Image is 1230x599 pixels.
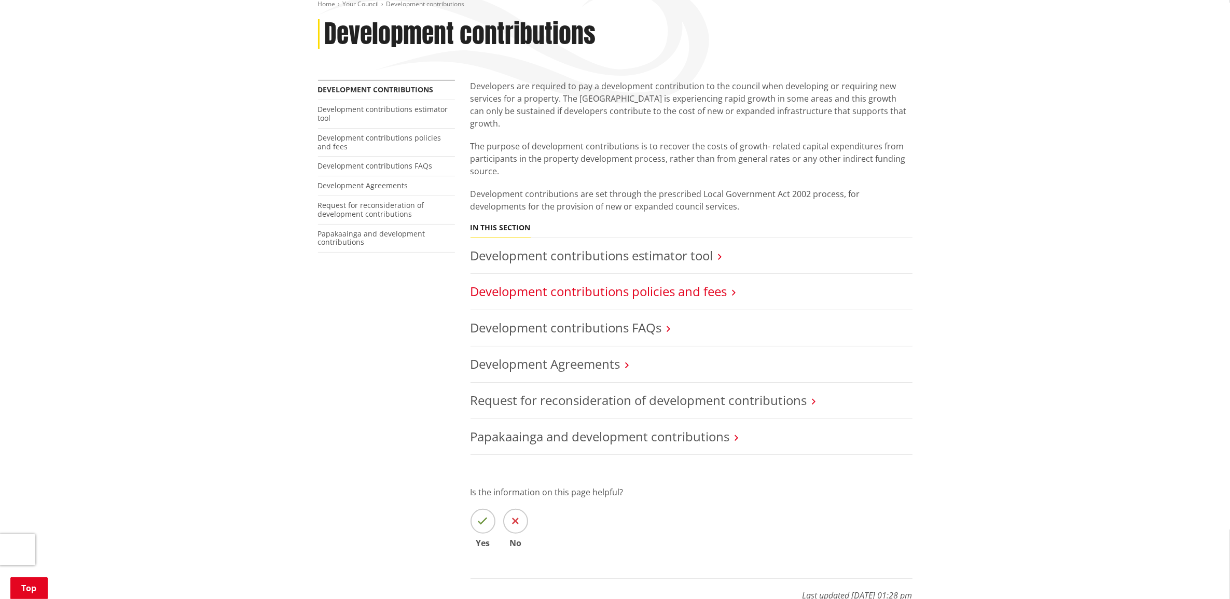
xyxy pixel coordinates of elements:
[471,224,531,232] h5: In this section
[318,200,424,219] a: Request for reconsideration of development contributions
[318,133,441,151] a: Development contributions policies and fees
[318,229,425,247] a: Papakaainga and development contributions
[10,577,48,599] a: Top
[318,180,408,190] a: Development Agreements
[318,104,448,123] a: Development contributions estimator tool
[503,539,528,547] span: No
[471,539,495,547] span: Yes
[471,247,713,264] a: Development contributions estimator tool
[471,319,662,336] a: Development contributions FAQs
[471,355,620,372] a: Development Agreements
[325,19,596,49] h1: Development contributions
[471,140,913,177] p: The purpose of development contributions is to recover the costs of growth- related capital expen...
[318,161,433,171] a: Development contributions FAQs
[471,392,807,409] a: Request for reconsideration of development contributions
[471,80,913,130] p: Developers are required to pay a development contribution to the council when developing or requi...
[471,188,913,213] p: Development contributions are set through the prescribed Local Government Act 2002 process, for d...
[471,283,727,300] a: Development contributions policies and fees
[471,428,730,445] a: Papakaainga and development contributions
[471,486,913,498] p: Is the information on this page helpful?
[1182,555,1220,593] iframe: Messenger Launcher
[318,85,434,94] a: Development contributions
